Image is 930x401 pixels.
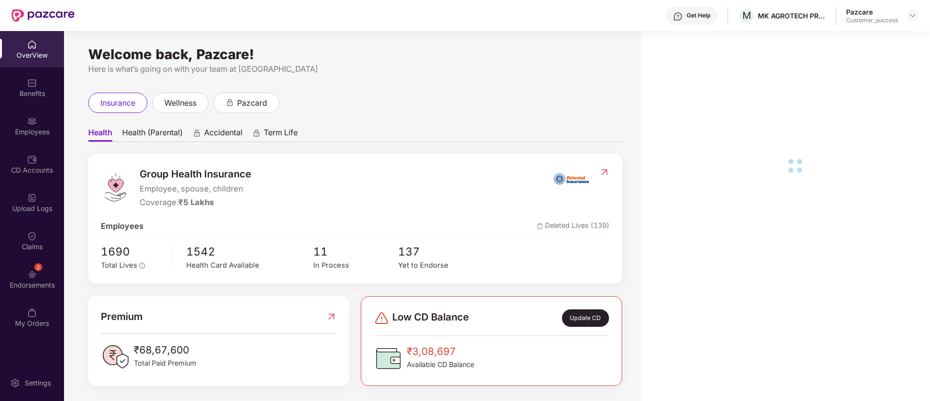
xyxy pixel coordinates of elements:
span: 11 [313,243,398,260]
div: Welcome back, Pazcare! [88,50,622,58]
img: svg+xml;base64,PHN2ZyBpZD0iQ2xhaW0iIHhtbG5zPSJodHRwOi8vd3d3LnczLm9yZy8yMDAwL3N2ZyIgd2lkdGg9IjIwIi... [27,231,37,241]
span: Premium [101,309,143,324]
span: Deleted Lives (139) [537,220,609,233]
span: wellness [164,97,196,109]
img: CDBalanceIcon [374,344,403,373]
span: Health (Parental) [122,128,183,142]
div: Get Help [687,12,710,19]
img: PaidPremiumIcon [101,342,130,371]
img: svg+xml;base64,PHN2ZyBpZD0iQmVuZWZpdHMiIHhtbG5zPSJodHRwOi8vd3d3LnczLm9yZy8yMDAwL3N2ZyIgd2lkdGg9Ij... [27,78,37,88]
span: Term Life [264,128,298,142]
img: svg+xml;base64,PHN2ZyBpZD0iTXlfT3JkZXJzIiBkYXRhLW5hbWU9Ik15IE9yZGVycyIgeG1sbnM9Imh0dHA6Ly93d3cudz... [27,308,37,318]
span: ₹5 Lakhs [178,197,214,207]
span: Employee, spouse, children [140,183,251,195]
img: svg+xml;base64,PHN2ZyBpZD0iQ0RfQWNjb3VudHMiIGRhdGEtbmFtZT0iQ0QgQWNjb3VudHMiIHhtbG5zPSJodHRwOi8vd3... [27,155,37,164]
div: Yet to Endorse [398,260,483,271]
span: insurance [100,97,135,109]
div: animation [252,128,261,137]
span: Available CD Balance [407,359,474,370]
span: Total Paid Premium [134,358,196,369]
span: Employees [101,220,144,233]
span: Accidental [204,128,242,142]
div: Pazcare [846,7,898,16]
img: svg+xml;base64,PHN2ZyBpZD0iRHJvcGRvd24tMzJ4MzIiIHhtbG5zPSJodHRwOi8vd3d3LnczLm9yZy8yMDAwL3N2ZyIgd2... [909,12,916,19]
div: Here is what’s going on with your team at [GEOGRAPHIC_DATA] [88,63,622,75]
span: ₹68,67,600 [134,342,196,358]
span: pazcard [237,97,267,109]
img: svg+xml;base64,PHN2ZyBpZD0iU2V0dGluZy0yMHgyMCIgeG1sbnM9Imh0dHA6Ly93d3cudzMub3JnLzIwMDAvc3ZnIiB3aW... [10,378,20,388]
span: M [742,10,751,21]
span: Total Lives [101,261,137,270]
span: ₹3,08,697 [407,344,474,359]
img: svg+xml;base64,PHN2ZyBpZD0iVXBsb2FkX0xvZ3MiIGRhdGEtbmFtZT0iVXBsb2FkIExvZ3MiIHhtbG5zPSJodHRwOi8vd3... [27,193,37,203]
span: Low CD Balance [392,309,469,327]
span: 137 [398,243,483,260]
div: Update CD [562,309,609,327]
div: Settings [22,378,54,388]
div: Health Card Available [186,260,313,271]
span: 1690 [101,243,164,260]
div: MK AGROTECH PRIVATE LIMITED [758,11,826,20]
div: 2 [34,263,42,271]
img: svg+xml;base64,PHN2ZyBpZD0iSGVscC0zMngzMiIgeG1sbnM9Imh0dHA6Ly93d3cudzMub3JnLzIwMDAvc3ZnIiB3aWR0aD... [673,12,683,21]
span: Group Health Insurance [140,166,251,182]
img: RedirectIcon [599,167,609,177]
div: animation [192,128,201,137]
img: svg+xml;base64,PHN2ZyBpZD0iRW1wbG95ZWVzIiB4bWxucz0iaHR0cDovL3d3dy53My5vcmcvMjAwMC9zdmciIHdpZHRoPS... [27,116,37,126]
img: svg+xml;base64,PHN2ZyBpZD0iRW5kb3JzZW1lbnRzIiB4bWxucz0iaHR0cDovL3d3dy53My5vcmcvMjAwMC9zdmciIHdpZH... [27,270,37,279]
img: deleteIcon [537,223,543,229]
img: New Pazcare Logo [12,9,75,22]
div: animation [225,98,234,107]
div: In Process [313,260,398,271]
span: 1542 [186,243,313,260]
span: info-circle [139,263,145,269]
img: svg+xml;base64,PHN2ZyBpZD0iRGFuZ2VyLTMyeDMyIiB4bWxucz0iaHR0cDovL3d3dy53My5vcmcvMjAwMC9zdmciIHdpZH... [374,310,389,326]
div: Customer_success [846,16,898,24]
img: insurerIcon [553,166,590,191]
img: svg+xml;base64,PHN2ZyBpZD0iSG9tZSIgeG1sbnM9Imh0dHA6Ly93d3cudzMub3JnLzIwMDAvc3ZnIiB3aWR0aD0iMjAiIG... [27,40,37,49]
img: logo [101,173,130,202]
img: RedirectIcon [326,309,337,324]
span: Health [88,128,112,142]
div: Coverage: [140,196,251,209]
